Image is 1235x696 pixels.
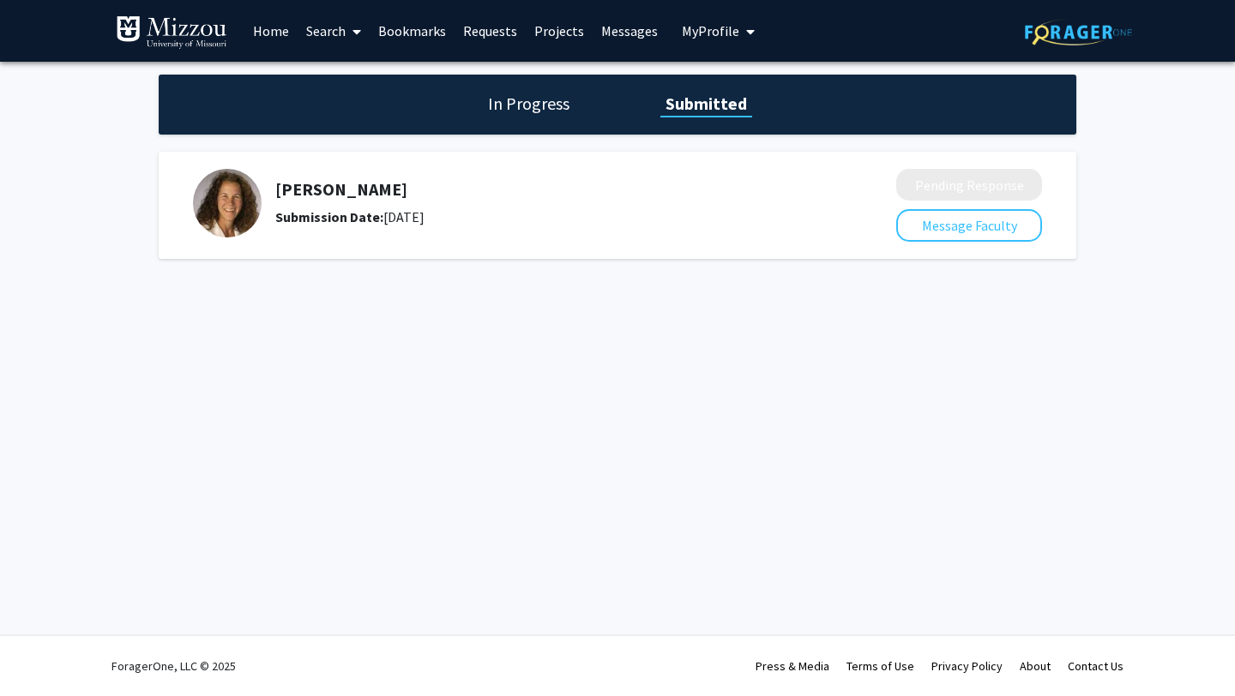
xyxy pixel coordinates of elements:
[682,22,739,39] span: My Profile
[244,1,298,61] a: Home
[1025,19,1132,45] img: ForagerOne Logo
[896,209,1042,242] button: Message Faculty
[846,658,914,674] a: Terms of Use
[593,1,666,61] a: Messages
[896,169,1042,201] button: Pending Response
[275,207,805,227] div: [DATE]
[756,658,829,674] a: Press & Media
[483,92,575,116] h1: In Progress
[526,1,593,61] a: Projects
[193,169,262,237] img: Profile Picture
[298,1,370,61] a: Search
[13,619,73,683] iframe: Chat
[111,636,236,696] div: ForagerOne, LLC © 2025
[275,208,383,225] b: Submission Date:
[370,1,455,61] a: Bookmarks
[455,1,526,61] a: Requests
[275,179,805,200] h5: [PERSON_NAME]
[1020,658,1051,674] a: About
[1068,658,1124,674] a: Contact Us
[660,92,752,116] h1: Submitted
[931,658,1003,674] a: Privacy Policy
[116,15,227,50] img: University of Missouri Logo
[896,217,1042,234] a: Message Faculty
